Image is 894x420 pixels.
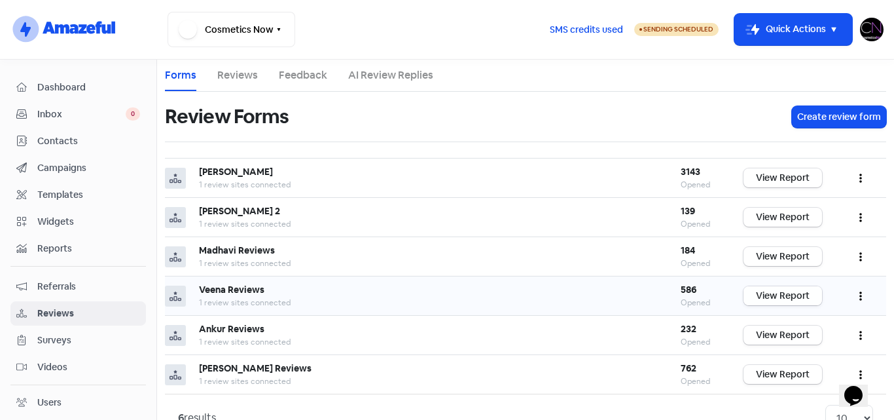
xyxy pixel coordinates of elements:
[681,336,717,348] div: Opened
[10,183,146,207] a: Templates
[10,156,146,180] a: Campaigns
[199,337,291,347] span: 1 review sites connected
[681,362,696,374] b: 762
[199,258,291,269] span: 1 review sites connected
[10,129,146,153] a: Contacts
[681,375,717,387] div: Opened
[279,67,327,83] a: Feedback
[681,323,696,335] b: 232
[10,75,146,100] a: Dashboard
[743,286,822,305] a: View Report
[199,284,264,296] b: Veena Reviews
[37,188,140,202] span: Templates
[168,12,295,47] button: Cosmetics Now
[550,23,623,37] span: SMS credits used
[37,334,140,347] span: Surveys
[10,355,146,379] a: Videos
[734,14,852,45] button: Quick Actions
[199,205,280,217] b: [PERSON_NAME] 2
[37,360,140,374] span: Videos
[199,297,291,308] span: 1 review sites connected
[199,180,291,190] span: 1 review sites connected
[199,323,264,335] b: Ankur Reviews
[37,134,140,148] span: Contacts
[199,219,291,229] span: 1 review sites connected
[681,244,695,256] b: 184
[37,396,62,410] div: Users
[10,328,146,353] a: Surveys
[681,258,717,269] div: Opened
[37,307,140,320] span: Reviews
[681,297,717,309] div: Opened
[743,326,822,345] a: View Report
[10,301,146,326] a: Reviews
[37,215,140,229] span: Widgets
[10,391,146,415] a: Users
[37,242,140,256] span: Reports
[860,18,884,41] img: User
[792,106,886,128] button: Create review form
[199,244,275,256] b: Madhavi Reviews
[539,22,634,35] a: SMS credits used
[37,81,140,94] span: Dashboard
[681,218,717,230] div: Opened
[743,365,822,384] a: View Report
[348,67,433,83] a: AI Review Replies
[839,368,881,407] iframe: chat widget
[10,275,146,299] a: Referrals
[199,376,291,387] span: 1 review sites connected
[10,210,146,234] a: Widgets
[681,205,695,217] b: 139
[681,166,700,178] b: 3143
[681,179,717,191] div: Opened
[743,168,822,187] a: View Report
[634,22,719,37] a: Sending Scheduled
[37,280,140,294] span: Referrals
[37,107,126,121] span: Inbox
[743,208,822,227] a: View Report
[681,284,696,296] b: 586
[643,25,713,33] span: Sending Scheduled
[10,102,146,126] a: Inbox 0
[126,107,140,121] span: 0
[165,96,289,138] h1: Review Forms
[37,161,140,175] span: Campaigns
[199,362,312,374] b: [PERSON_NAME] Reviews
[217,67,258,83] a: Reviews
[199,166,273,178] b: [PERSON_NAME]
[165,67,196,83] a: Forms
[10,237,146,261] a: Reports
[743,247,822,266] a: View Report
